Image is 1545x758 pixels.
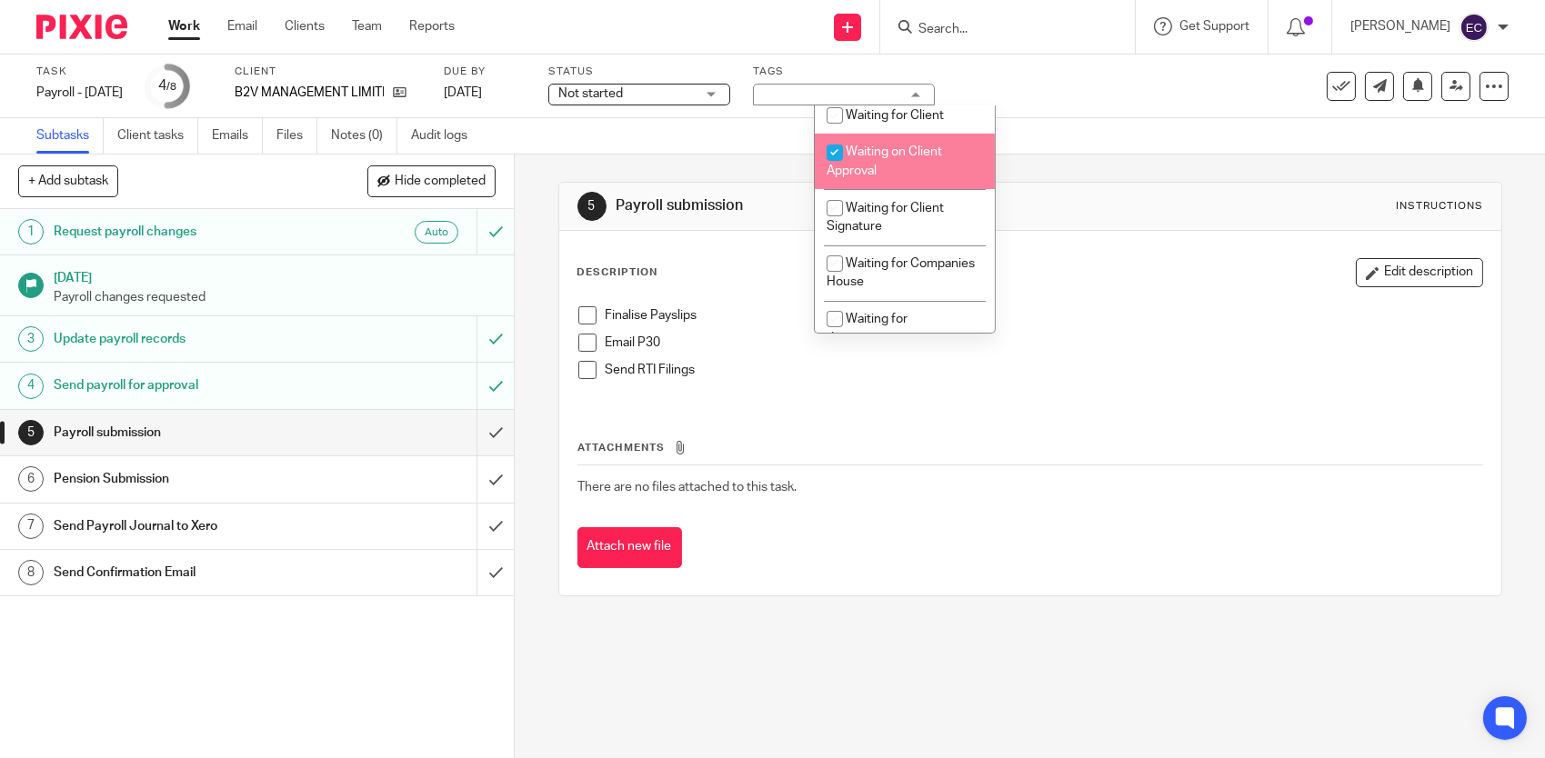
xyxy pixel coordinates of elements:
div: 5 [577,192,607,221]
div: Payroll - [DATE] [36,84,123,102]
div: 3 [18,326,44,352]
h1: Update payroll records [54,325,324,353]
div: Payroll - September 2025 [36,84,123,102]
a: Audit logs [411,118,481,154]
p: Payroll changes requested [54,288,497,306]
label: Task [36,65,123,79]
div: Instructions [1396,199,1483,214]
label: Due by [444,65,526,79]
div: 4 [158,75,176,96]
div: 8 [18,560,44,585]
p: Description [577,265,658,280]
div: 4 [18,374,44,399]
img: Pixie [36,15,127,39]
label: Tags [753,65,935,79]
span: Waiting for Client Signature [827,202,944,234]
a: Emails [212,118,263,154]
a: Files [276,118,317,154]
span: [DATE] [444,86,482,99]
div: Auto [415,221,458,244]
div: 6 [18,466,44,492]
h1: Request payroll changes [54,218,324,245]
button: Edit description [1356,258,1483,287]
a: Client tasks [117,118,198,154]
span: Attachments [578,443,666,453]
a: Reports [409,17,455,35]
h1: Payroll submission [54,419,324,446]
span: Not started [558,87,623,100]
label: Client [235,65,421,79]
p: B2V MANAGEMENT LIMITED [235,84,384,102]
a: Work [168,17,200,35]
input: Search [917,22,1080,38]
label: Status [548,65,730,79]
div: 5 [18,420,44,445]
span: There are no files attached to this task. [578,481,798,494]
h1: Send payroll for approval [54,372,324,399]
span: Waiting for Client [846,109,944,122]
h1: Pension Submission [54,465,324,493]
span: Waiting on Client Approval [827,145,942,177]
button: + Add subtask [18,165,118,196]
p: Send RTI Filings [606,361,1482,379]
p: Email P30 [606,334,1482,352]
small: /8 [166,82,176,92]
h1: Send Confirmation Email [54,559,324,586]
a: Team [352,17,382,35]
div: 7 [18,514,44,539]
a: Email [227,17,257,35]
span: Waiting for Companies House [827,257,975,289]
div: 1 [18,219,44,244]
button: Hide completed [367,165,496,196]
p: Finalise Payslips [606,306,1482,324]
img: svg%3E [1460,13,1489,42]
h1: Send Payroll Journal to Xero [54,513,324,540]
a: Subtasks [36,118,104,154]
button: Attach new file [577,527,682,568]
span: Hide completed [395,175,486,189]
h1: Payroll submission [616,196,1068,215]
h1: [DATE] [54,264,497,287]
a: Notes (0) [331,118,397,154]
span: Waiting for documentation [827,313,914,344]
span: Get Support [1179,20,1249,33]
p: [PERSON_NAME] [1350,17,1450,35]
a: Clients [285,17,325,35]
